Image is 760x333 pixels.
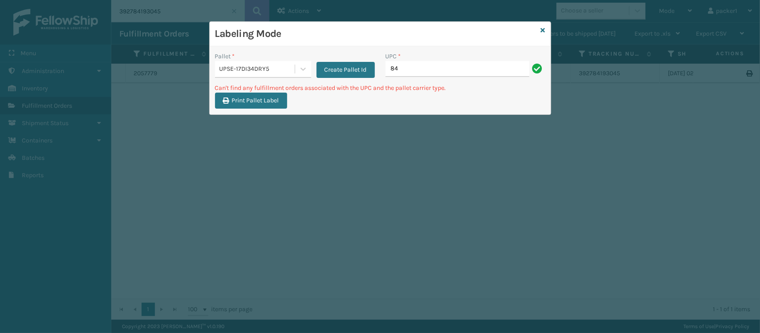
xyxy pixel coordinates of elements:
[317,62,375,78] button: Create Pallet Id
[215,83,545,93] p: Can't find any fulfillment orders associated with the UPC and the pallet carrier type.
[215,93,287,109] button: Print Pallet Label
[386,52,401,61] label: UPC
[215,27,537,41] h3: Labeling Mode
[215,52,235,61] label: Pallet
[219,65,296,74] div: UPSE-17DI34DRY5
